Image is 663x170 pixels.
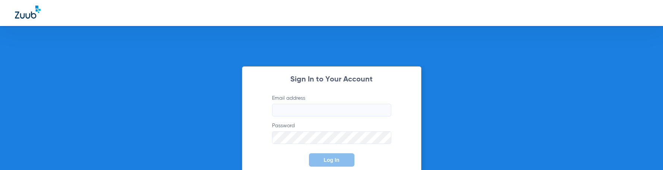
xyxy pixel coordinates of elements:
[15,6,41,19] img: Zuub Logo
[261,76,402,83] h2: Sign In to Your Account
[324,157,340,163] span: Log In
[272,122,391,144] label: Password
[272,94,391,116] label: Email address
[272,131,391,144] input: Password
[272,104,391,116] input: Email address
[626,134,663,170] iframe: Chat Widget
[309,153,354,167] button: Log In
